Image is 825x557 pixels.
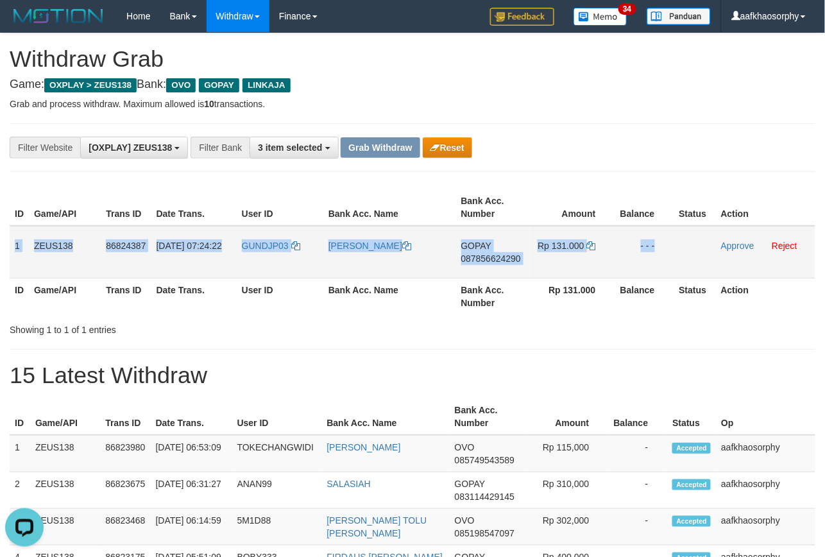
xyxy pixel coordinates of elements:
[450,398,525,435] th: Bank Acc. Number
[609,435,668,472] td: -
[250,137,338,159] button: 3 item selected
[166,78,196,92] span: OVO
[151,509,232,545] td: [DATE] 06:14:59
[242,241,289,251] span: GUNDJP03
[10,363,815,388] h1: 15 Latest Withdraw
[237,278,323,314] th: User ID
[672,479,711,490] span: Accepted
[10,6,107,26] img: MOTION_logo.png
[672,443,711,454] span: Accepted
[242,241,300,251] a: GUNDJP03
[30,398,100,435] th: Game/API
[29,189,101,226] th: Game/API
[10,435,30,472] td: 1
[530,189,615,226] th: Amount
[716,189,815,226] th: Action
[716,398,815,435] th: Op
[609,472,668,509] td: -
[423,137,472,158] button: Reset
[587,241,596,251] a: Copy 131000 to clipboard
[538,241,584,251] span: Rp 131.000
[10,137,80,159] div: Filter Website
[258,142,322,153] span: 3 item selected
[44,78,137,92] span: OXPLAY > ZEUS138
[232,435,322,472] td: TOKECHANGWIDI
[10,78,815,91] h4: Game: Bank:
[461,253,521,264] span: Copy 087856624290 to clipboard
[101,189,151,226] th: Trans ID
[199,78,239,92] span: GOPAY
[647,8,711,25] img: panduan.png
[191,137,250,159] div: Filter Bank
[456,278,530,314] th: Bank Acc. Number
[341,137,420,158] button: Grab Withdraw
[323,278,456,314] th: Bank Acc. Name
[151,278,237,314] th: Date Trans.
[101,278,151,314] th: Trans ID
[10,98,815,110] p: Grab and process withdraw. Maximum allowed is transactions.
[10,472,30,509] td: 2
[30,509,100,545] td: ZEUS138
[716,278,815,314] th: Action
[328,241,411,251] a: [PERSON_NAME]
[10,278,29,314] th: ID
[525,435,609,472] td: Rp 115,000
[100,398,150,435] th: Trans ID
[30,435,100,472] td: ZEUS138
[327,479,371,489] a: SALASIAH
[716,509,815,545] td: aafkhaosorphy
[461,241,491,251] span: GOPAY
[237,189,323,226] th: User ID
[525,398,609,435] th: Amount
[151,398,232,435] th: Date Trans.
[10,318,334,336] div: Showing 1 to 1 of 1 entries
[455,515,475,526] span: OVO
[525,509,609,545] td: Rp 302,000
[525,472,609,509] td: Rp 310,000
[232,398,322,435] th: User ID
[29,226,101,278] td: ZEUS138
[151,189,237,226] th: Date Trans.
[232,472,322,509] td: ANAN99
[772,241,797,251] a: Reject
[455,492,515,502] span: Copy 083114429145 to clipboard
[100,435,150,472] td: 86823980
[151,472,232,509] td: [DATE] 06:31:27
[674,278,716,314] th: Status
[674,189,716,226] th: Status
[157,241,222,251] span: [DATE] 07:24:22
[615,189,674,226] th: Balance
[609,398,668,435] th: Balance
[100,509,150,545] td: 86823468
[455,442,475,452] span: OVO
[89,142,172,153] span: [OXPLAY] ZEUS138
[327,442,401,452] a: [PERSON_NAME]
[716,435,815,472] td: aafkhaosorphy
[29,278,101,314] th: Game/API
[5,5,44,44] button: Open LiveChat chat widget
[204,99,214,109] strong: 10
[10,398,30,435] th: ID
[618,3,636,15] span: 34
[716,472,815,509] td: aafkhaosorphy
[151,435,232,472] td: [DATE] 06:53:09
[490,8,554,26] img: Feedback.jpg
[100,472,150,509] td: 86823675
[80,137,188,159] button: [OXPLAY] ZEUS138
[10,189,29,226] th: ID
[10,226,29,278] td: 1
[456,189,530,226] th: Bank Acc. Number
[232,509,322,545] td: 5M1D88
[327,515,427,538] a: [PERSON_NAME] TOLU [PERSON_NAME]
[530,278,615,314] th: Rp 131.000
[242,78,291,92] span: LINKAJA
[323,189,456,226] th: Bank Acc. Name
[455,479,485,489] span: GOPAY
[455,528,515,538] span: Copy 085198547097 to clipboard
[106,241,146,251] span: 86824387
[10,46,815,72] h1: Withdraw Grab
[609,509,668,545] td: -
[615,226,674,278] td: - - -
[574,8,627,26] img: Button%20Memo.svg
[672,516,711,527] span: Accepted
